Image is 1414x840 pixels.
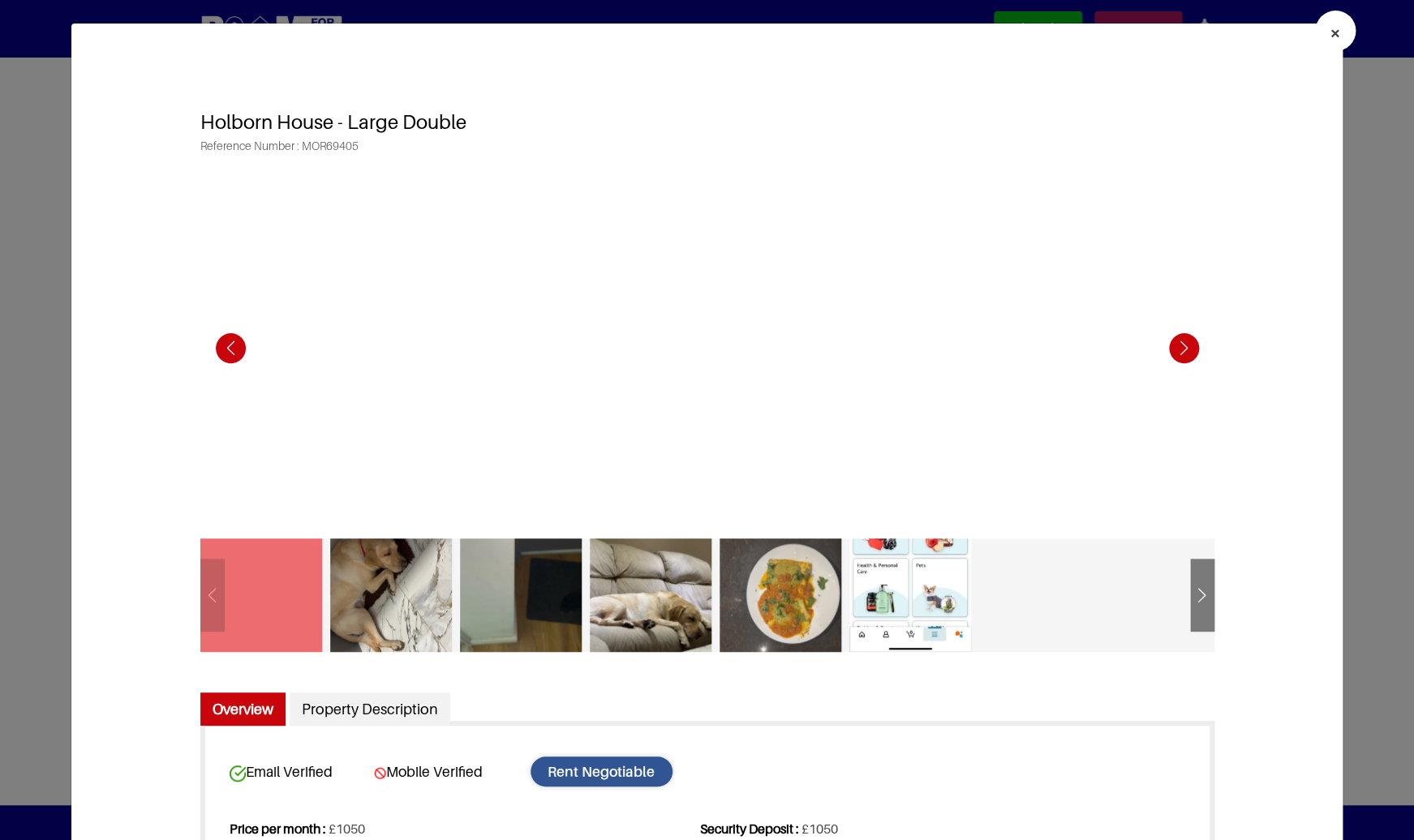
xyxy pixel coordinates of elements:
strong: Security Deposit : [700,821,799,837]
img: card-verified [230,765,246,782]
a: Property Description [290,692,450,726]
button: Close [1315,11,1356,51]
div: Next slide [1190,577,1214,617]
span: Rent Negotiable [531,756,673,786]
span: × [1330,21,1341,45]
h3: Holborn House - Large Double [200,95,1214,139]
div: Previous slide [208,326,253,371]
span: Mobile Verified [374,763,516,780]
div: Next slide [1162,326,1206,371]
a: Overview [200,692,286,726]
span: Reference Number : MOR69405 [200,139,1214,161]
strong: Price per month : [230,821,326,837]
span: Email Verified [230,763,372,781]
img: card-verified [374,767,386,779]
